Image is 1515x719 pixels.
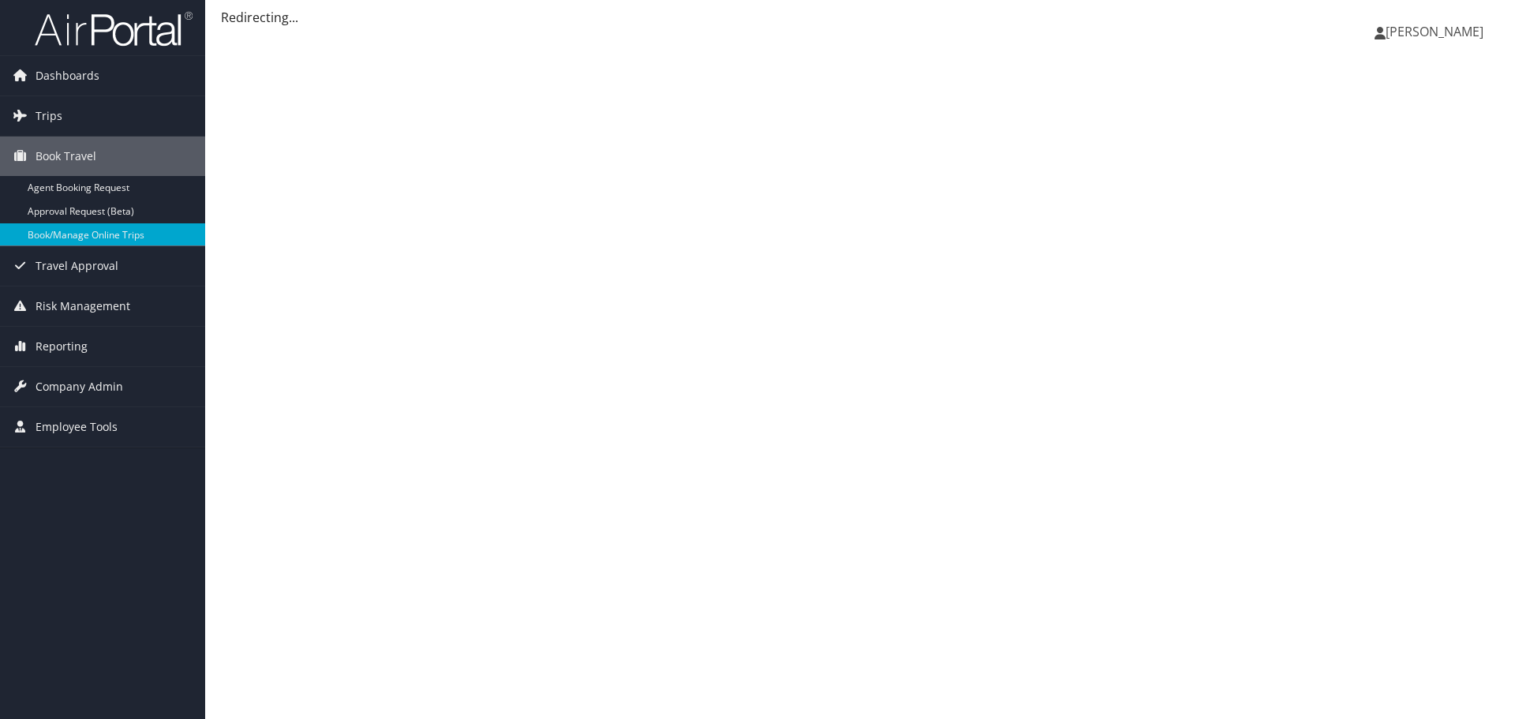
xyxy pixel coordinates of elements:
[35,10,193,47] img: airportal-logo.png
[36,96,62,136] span: Trips
[36,367,123,406] span: Company Admin
[36,137,96,176] span: Book Travel
[221,8,1499,27] div: Redirecting...
[36,246,118,286] span: Travel Approval
[36,407,118,447] span: Employee Tools
[36,327,88,366] span: Reporting
[36,286,130,326] span: Risk Management
[1375,8,1499,55] a: [PERSON_NAME]
[1386,23,1483,40] span: [PERSON_NAME]
[36,56,99,95] span: Dashboards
